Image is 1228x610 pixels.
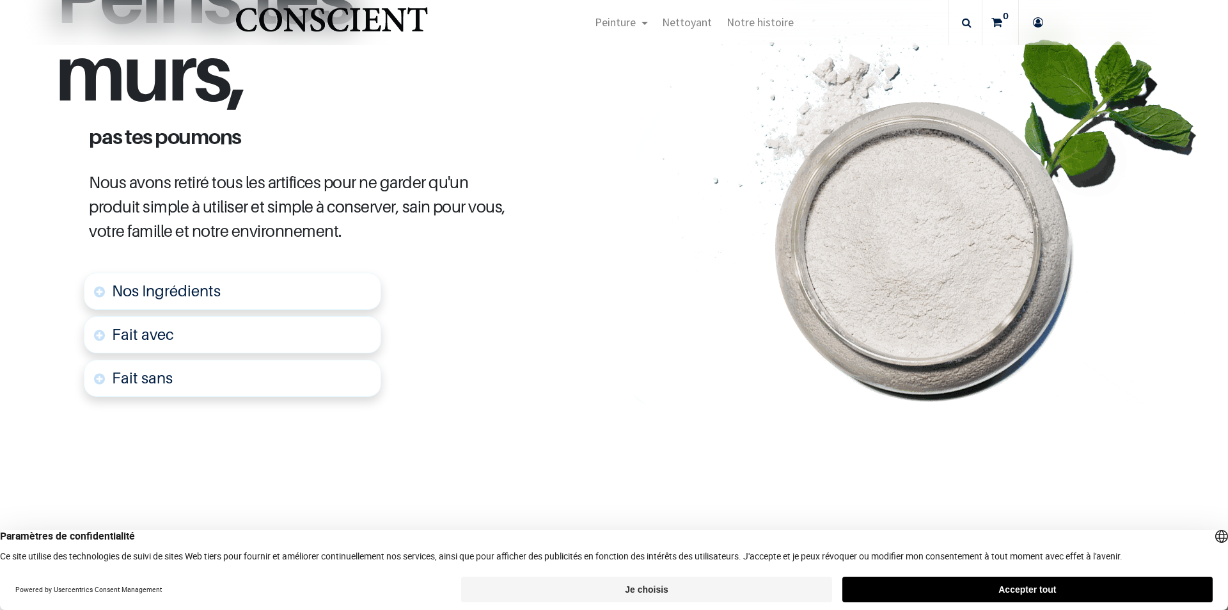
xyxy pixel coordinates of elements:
[112,282,221,300] span: Nos Ingrédients
[112,325,174,344] font: Fait avec
[1000,10,1012,22] sup: 0
[89,172,506,241] span: Nous avons retiré tous les artifices pour ne garder qu'un produit simple à utiliser et simple à c...
[727,15,794,29] span: Notre histoire
[662,15,712,29] span: Nettoyant
[631,3,1228,405] img: jar-tabletssplast-mint-leaf-Recovered.png
[112,369,173,387] font: Fait sans
[595,15,636,29] span: Peinture
[79,126,523,147] h1: pas tes poumons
